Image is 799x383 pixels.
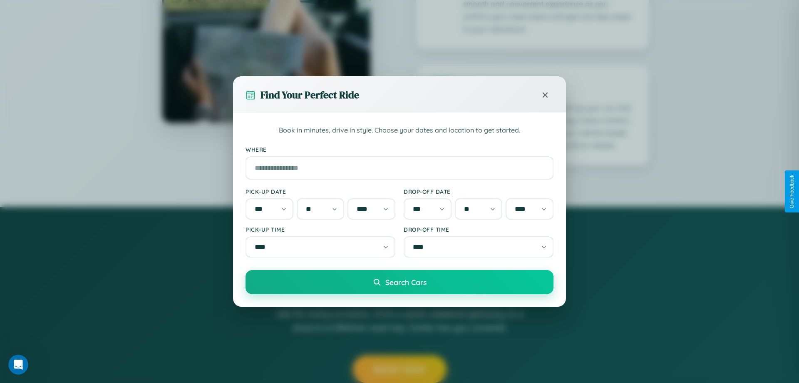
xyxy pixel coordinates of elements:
span: Search Cars [385,278,427,287]
label: Pick-up Time [246,226,395,233]
label: Drop-off Time [404,226,553,233]
h3: Find Your Perfect Ride [261,88,359,102]
label: Drop-off Date [404,188,553,195]
button: Search Cars [246,270,553,294]
p: Book in minutes, drive in style. Choose your dates and location to get started. [246,125,553,136]
label: Where [246,146,553,153]
label: Pick-up Date [246,188,395,195]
